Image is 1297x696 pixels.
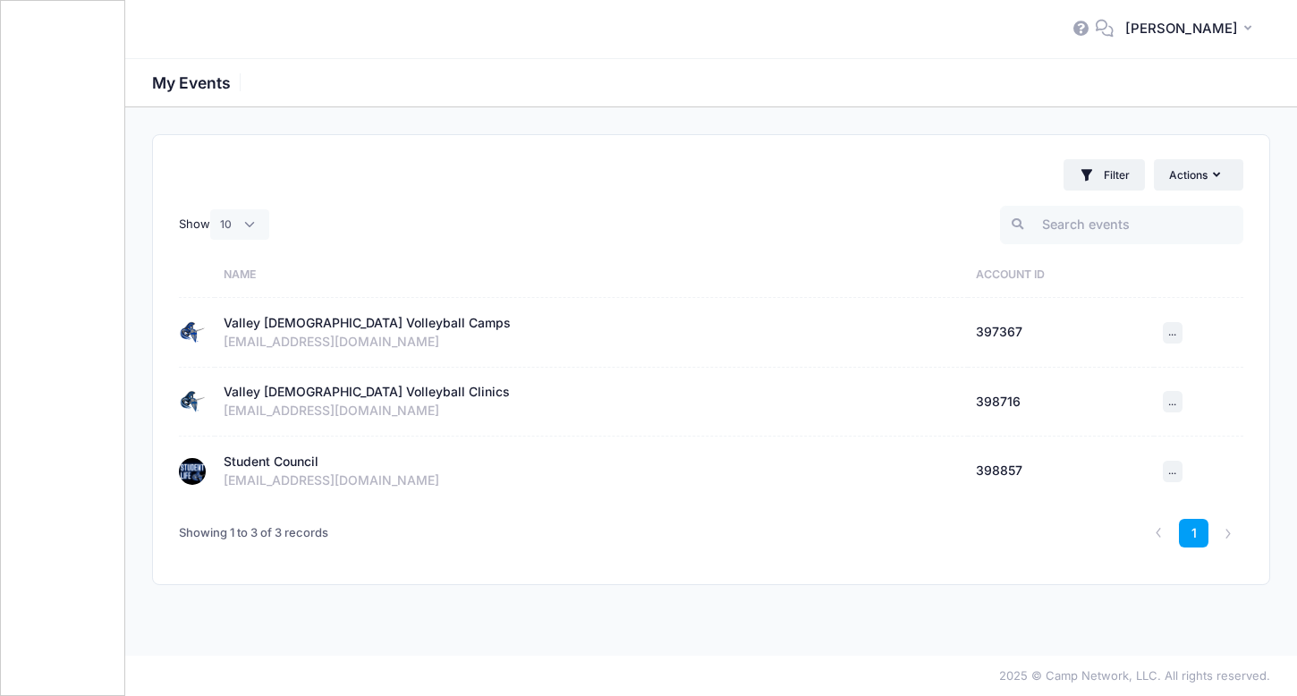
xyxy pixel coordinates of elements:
[179,458,206,485] img: Student Council
[179,513,328,554] div: Showing 1 to 3 of 3 records
[1154,159,1243,190] button: Actions
[968,368,1154,437] td: 398716
[1168,464,1176,477] span: ...
[224,471,959,490] div: [EMAIL_ADDRESS][DOMAIN_NAME]
[1179,519,1208,548] a: 1
[1163,391,1183,412] button: ...
[224,453,318,471] div: Student Council
[1163,322,1183,344] button: ...
[179,388,206,415] img: Valley Christian Volleyball Clinics
[1125,19,1238,38] span: [PERSON_NAME]
[968,251,1154,298] th: Account ID: activate to sort column ascending
[224,333,959,352] div: [EMAIL_ADDRESS][DOMAIN_NAME]
[179,319,206,346] img: Valley Christian Volleyball Camps
[224,383,510,402] div: Valley [DEMOGRAPHIC_DATA] Volleyball Clinics
[152,73,246,92] h1: My Events
[1168,326,1176,338] span: ...
[210,209,269,240] select: Show
[1168,395,1176,408] span: ...
[1114,9,1270,50] button: [PERSON_NAME]
[224,314,511,333] div: Valley [DEMOGRAPHIC_DATA] Volleyball Camps
[968,437,1154,505] td: 398857
[215,251,968,298] th: Name: activate to sort column ascending
[224,402,959,420] div: [EMAIL_ADDRESS][DOMAIN_NAME]
[968,298,1154,368] td: 397367
[999,668,1270,683] span: 2025 © Camp Network, LLC. All rights reserved.
[1163,461,1183,482] button: ...
[179,209,269,240] label: Show
[1064,159,1145,191] button: Filter
[1000,206,1243,244] input: Search events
